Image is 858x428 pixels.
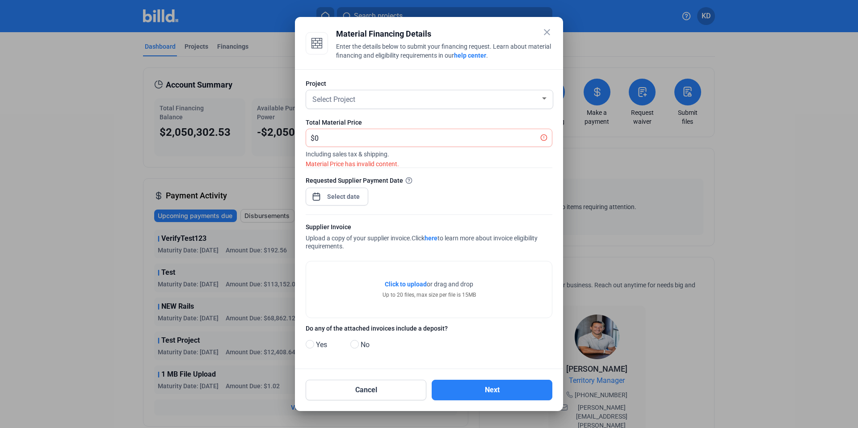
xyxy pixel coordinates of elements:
[385,281,427,288] span: Click to upload
[306,380,426,400] button: Cancel
[357,340,370,350] span: No
[306,147,552,159] span: Including sales tax & shipping.
[336,28,552,40] div: Material Financing Details
[306,118,552,127] div: Total Material Price
[306,160,399,168] i: Material Price has invalid content.
[306,222,552,234] div: Supplier Invoice
[312,340,327,350] span: Yes
[425,235,437,242] a: here
[427,280,473,289] span: or drag and drop
[324,191,363,202] input: Select date
[312,188,321,197] button: Open calendar
[315,129,542,147] input: 0.00
[432,380,552,400] button: Next
[306,235,538,250] span: Click to learn more about invoice eligibility requirements.
[312,95,355,104] span: Select Project
[306,222,552,252] div: Upload a copy of your supplier invoice.
[383,291,476,299] div: Up to 20 files, max size per file is 15MB
[306,324,552,335] label: Do any of the attached invoices include a deposit?
[306,129,315,144] span: $
[306,79,552,88] div: Project
[454,52,486,59] a: help center
[336,42,552,62] div: Enter the details below to submit your financing request. Learn about material financing and elig...
[542,27,552,38] mat-icon: close
[486,52,488,59] span: .
[306,176,552,185] div: Requested Supplier Payment Date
